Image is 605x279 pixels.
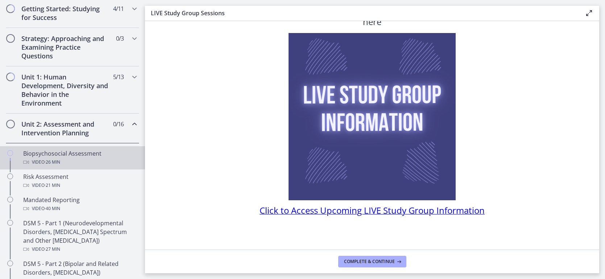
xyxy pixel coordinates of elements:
[260,204,485,216] span: Click to Access Upcoming LIVE Study Group Information
[116,34,124,43] span: 0 / 3
[23,204,136,213] div: Video
[23,196,136,213] div: Mandated Reporting
[151,9,573,17] h3: LIVE Study Group Sessions
[113,120,124,128] span: 0 / 16
[45,204,60,213] span: · 40 min
[45,158,60,167] span: · 26 min
[23,149,136,167] div: Biopsychosocial Assessment
[23,245,136,254] div: Video
[289,33,456,200] img: Live_Study_Group_Information.png
[113,73,124,81] span: 5 / 13
[23,172,136,190] div: Risk Assessment
[21,34,110,60] h2: Strategy: Approaching and Examining Practice Questions
[45,245,60,254] span: · 27 min
[45,181,60,190] span: · 21 min
[344,259,395,264] span: Complete & continue
[21,4,110,22] h2: Getting Started: Studying for Success
[23,181,136,190] div: Video
[21,120,110,137] h2: Unit 2: Assessment and Intervention Planning
[23,219,136,254] div: DSM 5 - Part 1 (Neurodevelopmental Disorders, [MEDICAL_DATA] Spectrum and Other [MEDICAL_DATA])
[338,256,406,267] button: Complete & continue
[260,208,485,216] a: Click to Access Upcoming LIVE Study Group Information
[23,158,136,167] div: Video
[21,73,110,107] h2: Unit 1: Human Development, Diversity and Behavior in the Environment
[113,4,124,13] span: 4 / 11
